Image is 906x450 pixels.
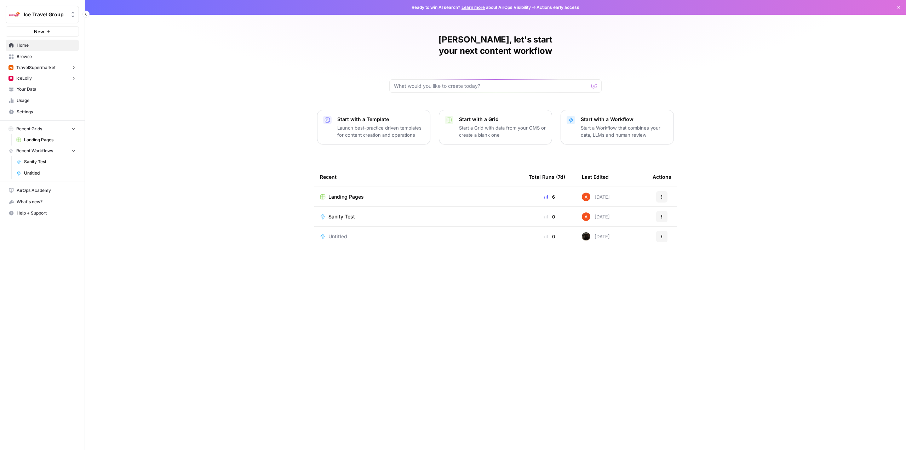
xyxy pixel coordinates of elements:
[582,232,590,241] img: a7wp29i4q9fg250eipuu1edzbiqn
[582,193,590,201] img: cje7zb9ux0f2nqyv5qqgv3u0jxek
[582,193,610,201] div: [DATE]
[582,212,610,221] div: [DATE]
[8,8,21,21] img: Ice Travel Group Logo
[6,6,79,23] button: Workspace: Ice Travel Group
[17,86,76,92] span: Your Data
[529,233,570,240] div: 0
[17,53,76,60] span: Browse
[6,124,79,134] button: Recent Grids
[6,73,79,84] button: IceLolly
[6,106,79,118] a: Settings
[6,51,79,62] a: Browse
[8,65,13,70] img: g6uzkw9mirwx9hsiontezmyx232g
[459,124,546,138] p: Start a Grid with data from your CMS or create a blank one
[328,193,364,200] span: Landing Pages
[13,134,79,146] a: Landing Pages
[16,75,32,81] span: IceLolly
[24,159,76,165] span: Sanity Test
[16,148,53,154] span: Recent Workflows
[13,156,79,167] a: Sanity Test
[529,213,570,220] div: 0
[24,170,76,176] span: Untitled
[561,110,674,144] button: Start with a WorkflowStart a Workflow that combines your data, LLMs and human review
[582,232,610,241] div: [DATE]
[582,167,609,187] div: Last Edited
[320,233,517,240] a: Untitled
[17,187,76,194] span: AirOps Academy
[17,97,76,104] span: Usage
[13,167,79,179] a: Untitled
[581,124,668,138] p: Start a Workflow that combines your data, LLMs and human review
[17,109,76,115] span: Settings
[6,196,79,207] button: What's new?
[6,207,79,219] button: Help + Support
[653,167,671,187] div: Actions
[320,167,517,187] div: Recent
[320,193,517,200] a: Landing Pages
[8,76,13,81] img: sqdu30pkmjiecqp15v5obqakzgeh
[529,193,570,200] div: 6
[16,64,56,71] span: TravelSupermarket
[320,213,517,220] a: Sanity Test
[581,116,668,123] p: Start with a Workflow
[6,146,79,156] button: Recent Workflows
[412,4,531,11] span: Ready to win AI search? about AirOps Visibility
[6,26,79,37] button: New
[337,116,424,123] p: Start with a Template
[328,233,347,240] span: Untitled
[24,11,67,18] span: Ice Travel Group
[6,40,79,51] a: Home
[6,84,79,95] a: Your Data
[24,137,76,143] span: Landing Pages
[582,212,590,221] img: cje7zb9ux0f2nqyv5qqgv3u0jxek
[459,116,546,123] p: Start with a Grid
[328,213,355,220] span: Sanity Test
[337,124,424,138] p: Launch best-practice driven templates for content creation and operations
[529,167,565,187] div: Total Runs (7d)
[439,110,552,144] button: Start with a GridStart a Grid with data from your CMS or create a blank one
[461,5,485,10] a: Learn more
[537,4,579,11] span: Actions early access
[6,62,79,73] button: TravelSupermarket
[317,110,430,144] button: Start with a TemplateLaunch best-practice driven templates for content creation and operations
[394,82,589,90] input: What would you like to create today?
[34,28,44,35] span: New
[17,210,76,216] span: Help + Support
[389,34,602,57] h1: [PERSON_NAME], let's start your next content workflow
[16,126,42,132] span: Recent Grids
[6,95,79,106] a: Usage
[6,185,79,196] a: AirOps Academy
[17,42,76,49] span: Home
